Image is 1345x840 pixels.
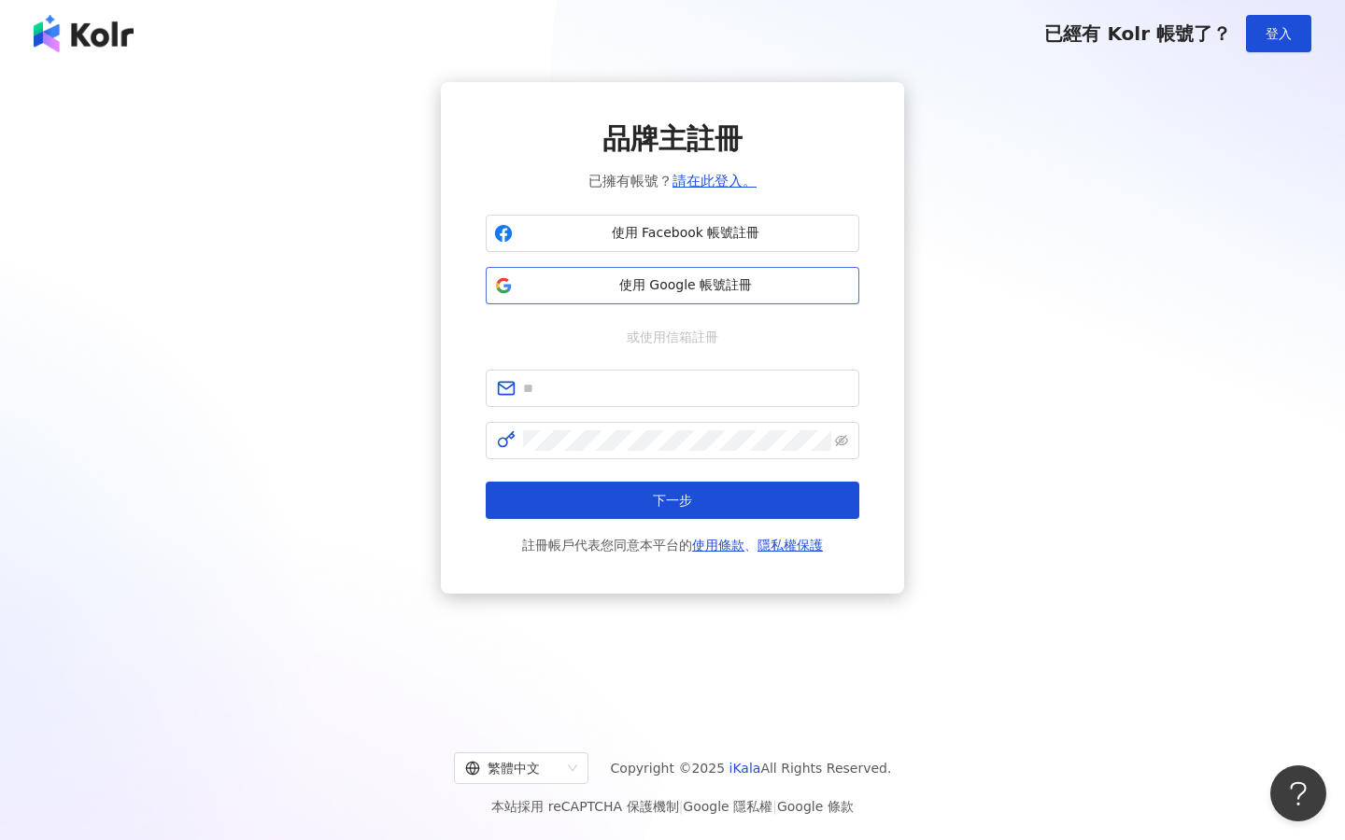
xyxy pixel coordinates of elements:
[835,434,848,447] span: eye-invisible
[772,799,777,814] span: |
[34,15,134,52] img: logo
[491,795,853,818] span: 本站採用 reCAPTCHA 保護機制
[1246,15,1311,52] button: 登入
[465,753,560,783] div: 繁體中文
[729,761,761,776] a: iKala
[588,170,757,192] span: 已擁有帳號？
[672,173,757,189] a: 請在此登入。
[486,215,859,252] button: 使用 Facebook 帳號註冊
[486,482,859,519] button: 下一步
[1044,22,1231,45] span: 已經有 Kolr 帳號了？
[520,224,851,243] span: 使用 Facebook 帳號註冊
[683,799,772,814] a: Google 隱私權
[520,276,851,295] span: 使用 Google 帳號註冊
[653,493,692,508] span: 下一步
[1270,765,1326,821] iframe: Help Scout Beacon - Open
[602,119,743,159] span: 品牌主註冊
[757,538,823,553] a: 隱私權保護
[611,757,892,779] span: Copyright © 2025 All Rights Reserved.
[486,267,859,304] button: 使用 Google 帳號註冊
[692,538,744,553] a: 使用條款
[614,327,731,347] span: 或使用信箱註冊
[522,534,823,556] span: 註冊帳戶代表您同意本平台的 、
[777,799,854,814] a: Google 條款
[1266,26,1292,41] span: 登入
[679,799,684,814] span: |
